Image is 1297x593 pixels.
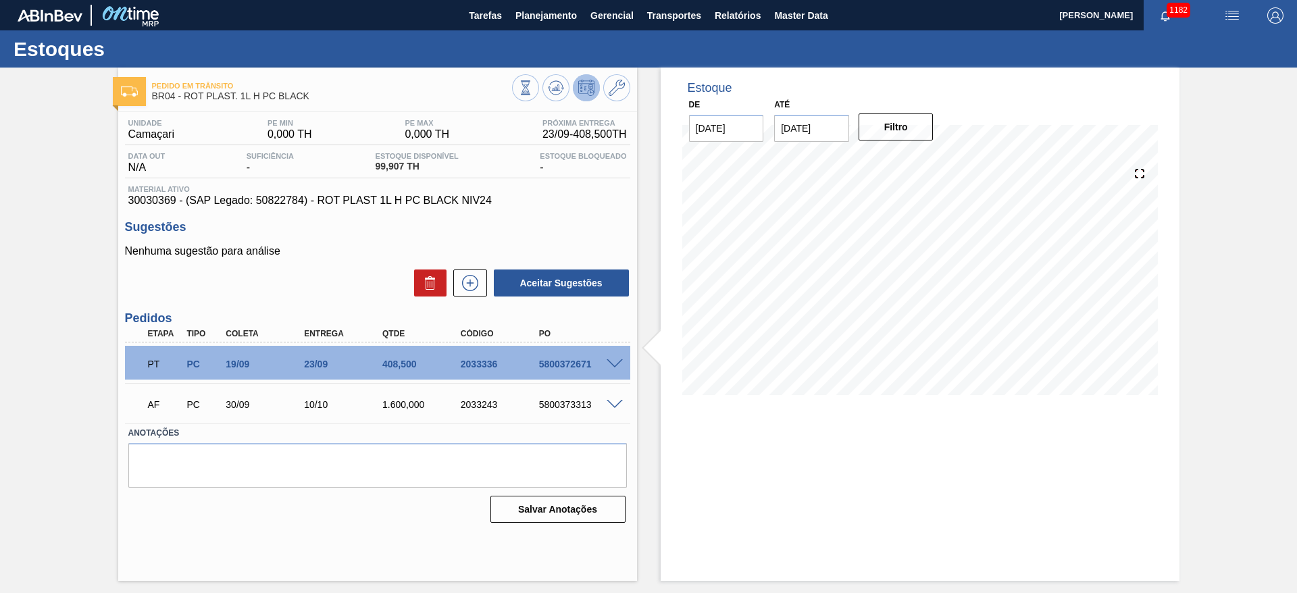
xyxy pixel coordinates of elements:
button: Desprogramar Estoque [573,74,600,101]
input: dd/mm/yyyy [774,115,849,142]
div: Código [457,329,545,338]
span: Planejamento [515,7,577,24]
span: Gerencial [590,7,634,24]
div: - [243,152,297,174]
div: 19/09/2025 [222,359,310,369]
label: Até [774,100,790,109]
span: Data out [128,152,166,160]
button: Visão Geral dos Estoques [512,74,539,101]
span: Estoque Disponível [376,152,459,160]
span: Pedido em Trânsito [152,82,512,90]
div: Pedido em Trânsito [145,349,185,379]
div: 408,500 [379,359,467,369]
div: Qtde [379,329,467,338]
input: dd/mm/yyyy [689,115,764,142]
div: Etapa [145,329,185,338]
div: PO [536,329,624,338]
div: 2033336 [457,359,545,369]
div: 23/09/2025 [301,359,388,369]
div: 30/09/2025 [222,399,310,410]
h3: Pedidos [125,311,630,326]
span: PE MIN [268,119,312,127]
div: Coleta [222,329,310,338]
img: Logout [1267,7,1283,24]
div: Pedido de Compra [183,359,224,369]
div: Aguardando Faturamento [145,390,185,419]
button: Filtro [859,113,934,140]
label: Anotações [128,423,627,443]
span: 30030369 - (SAP Legado: 50822784) - ROT PLAST 1L H PC BLACK NIV24 [128,195,627,207]
span: 0,000 TH [405,128,449,140]
button: Salvar Anotações [490,496,626,523]
span: 23/09 - 408,500 TH [542,128,627,140]
div: - [536,152,630,174]
span: Tarefas [469,7,502,24]
p: Nenhuma sugestão para análise [125,245,630,257]
img: userActions [1224,7,1240,24]
span: Material ativo [128,185,627,193]
img: Ícone [121,86,138,97]
span: Unidade [128,119,174,127]
h1: Estoques [14,41,253,57]
span: Camaçari [128,128,174,140]
div: Estoque [688,81,732,95]
p: PT [148,359,182,369]
div: 2033243 [457,399,545,410]
div: 10/10/2025 [301,399,388,410]
button: Aceitar Sugestões [494,269,629,296]
button: Ir ao Master Data / Geral [603,74,630,101]
span: Transportes [647,7,701,24]
div: Nova sugestão [447,269,487,296]
div: Entrega [301,329,388,338]
div: N/A [125,152,169,174]
div: Aceitar Sugestões [487,268,630,298]
span: BR04 - ROT PLAST. 1L H PC BLACK [152,91,512,101]
div: 5800372671 [536,359,624,369]
div: Tipo [183,329,224,338]
h3: Sugestões [125,220,630,234]
span: 1182 [1167,3,1190,18]
span: 0,000 TH [268,128,312,140]
span: PE MAX [405,119,449,127]
label: De [689,100,701,109]
div: 5800373313 [536,399,624,410]
div: Excluir Sugestões [407,269,447,296]
span: Relatórios [715,7,761,24]
span: Próxima Entrega [542,119,627,127]
div: Pedido de Compra [183,399,224,410]
button: Notificações [1144,6,1187,25]
span: Suficiência [247,152,294,160]
div: 1.600,000 [379,399,467,410]
button: Atualizar Gráfico [542,74,569,101]
span: Estoque Bloqueado [540,152,626,160]
img: TNhmsLtSVTkK8tSr43FrP2fwEKptu5GPRR3wAAAABJRU5ErkJggg== [18,9,82,22]
p: AF [148,399,182,410]
span: Master Data [774,7,828,24]
span: 99,907 TH [376,161,459,172]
